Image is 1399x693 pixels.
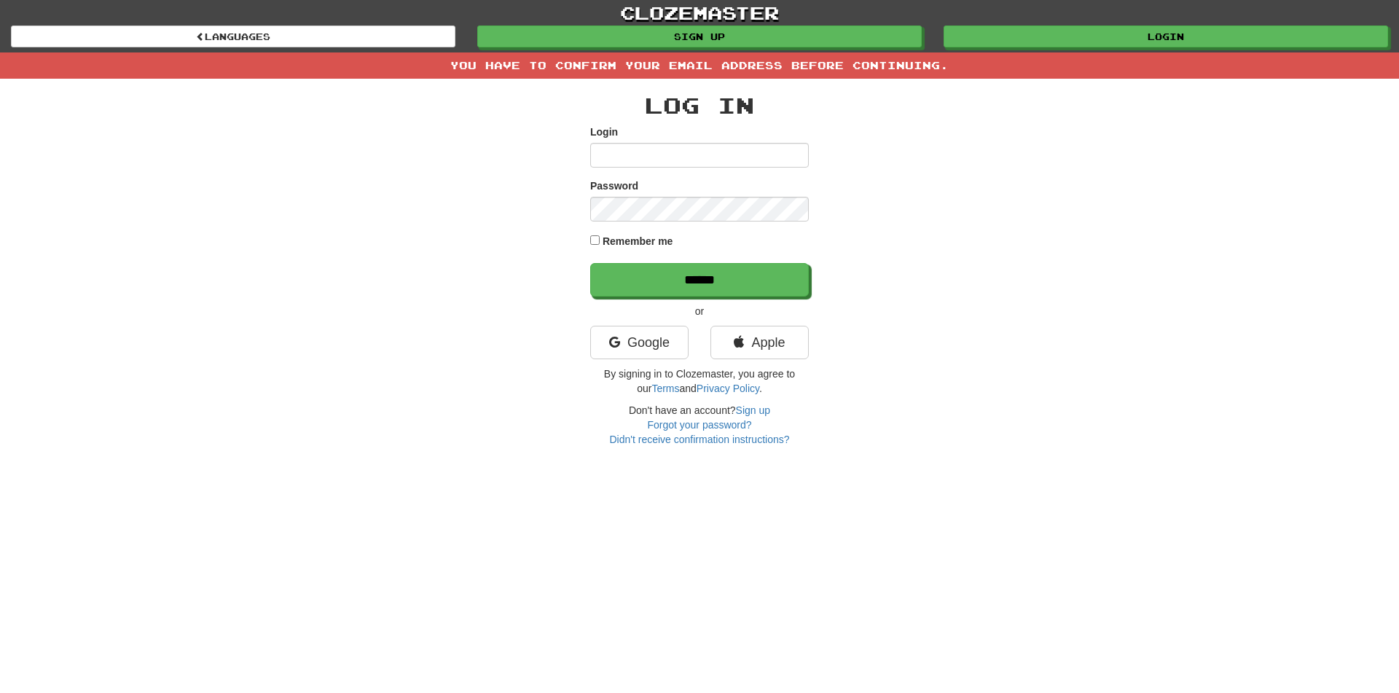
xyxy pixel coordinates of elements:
[944,26,1388,47] a: Login
[736,404,770,416] a: Sign up
[590,304,809,318] p: or
[697,383,759,394] a: Privacy Policy
[590,367,809,396] p: By signing in to Clozemaster, you agree to our and .
[590,403,809,447] div: Don't have an account?
[590,179,638,193] label: Password
[590,125,618,139] label: Login
[710,326,809,359] a: Apple
[477,26,922,47] a: Sign up
[603,234,673,248] label: Remember me
[590,93,809,117] h2: Log In
[590,326,689,359] a: Google
[609,434,789,445] a: Didn't receive confirmation instructions?
[11,26,455,47] a: Languages
[647,419,751,431] a: Forgot your password?
[651,383,679,394] a: Terms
